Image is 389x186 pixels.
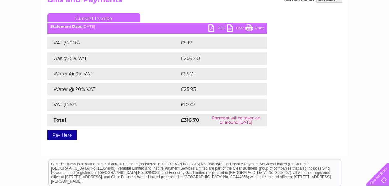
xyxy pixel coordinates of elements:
b: Statement Date: [50,24,82,29]
a: 0333 014 3131 [272,3,315,11]
strong: £316.70 [181,117,199,123]
a: Blog [335,26,344,31]
a: Water [280,26,292,31]
div: Clear Business is a trading name of Verastar Limited (registered in [GEOGRAPHIC_DATA] No. 3667643... [49,3,341,30]
td: Payment will be taken on or around [DATE] [205,114,267,126]
a: Pay Here [47,130,77,140]
td: £65.71 [179,68,254,80]
td: VAT @ 20% [47,37,179,49]
td: VAT @ 5% [47,99,179,111]
td: Gas @ 5% VAT [47,52,179,65]
td: £209.40 [179,52,256,65]
a: Current Invoice [47,13,140,22]
a: PDF [208,24,227,33]
strong: Total [54,117,66,123]
a: Contact [348,26,363,31]
a: Telecoms [313,26,331,31]
div: [DATE] [47,24,267,29]
td: £10.47 [179,99,254,111]
a: Energy [296,26,309,31]
td: Water @ 0% VAT [47,68,179,80]
td: £5.19 [179,37,252,49]
td: £25.93 [179,83,254,95]
a: Print [245,24,264,33]
a: CSV [227,24,245,33]
a: Log out [369,26,383,31]
td: Water @ 20% VAT [47,83,179,95]
img: logo.png [14,16,45,35]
